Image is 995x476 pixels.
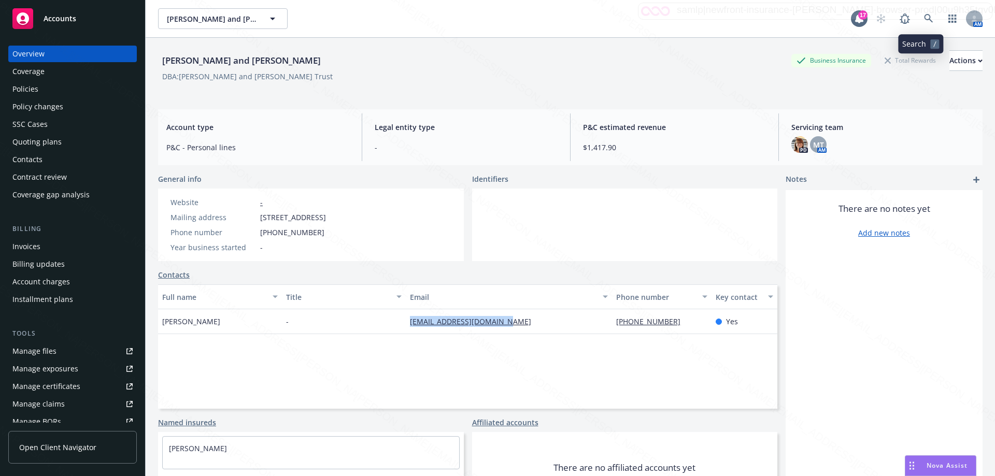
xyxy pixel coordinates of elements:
span: Accounts [44,15,76,23]
a: Billing updates [8,256,137,272]
span: There are no notes yet [838,203,930,215]
div: Total Rewards [879,54,941,67]
a: Manage claims [8,396,137,412]
button: Nova Assist [905,455,976,476]
span: General info [158,174,202,184]
a: [PHONE_NUMBER] [616,316,689,326]
div: Invoices [12,238,40,255]
span: [STREET_ADDRESS] [260,212,326,223]
span: - [375,142,558,153]
a: Add new notes [858,227,910,238]
div: Year business started [170,242,256,253]
div: Manage files [12,343,56,359]
div: Phone number [616,292,695,302]
span: Nova Assist [927,461,968,470]
span: [PERSON_NAME] and [PERSON_NAME] [167,13,257,24]
a: Manage exposures [8,360,137,377]
div: Installment plans [12,291,73,308]
a: [EMAIL_ADDRESS][DOMAIN_NAME] [410,316,539,326]
button: Full name [158,284,282,309]
div: Contract review [12,169,67,185]
div: Manage exposures [12,360,78,377]
div: Website [170,197,256,208]
span: - [260,242,263,253]
a: Report a Bug [894,8,915,29]
a: Policies [8,81,137,97]
a: Quoting plans [8,134,137,150]
a: Start snowing [871,8,891,29]
div: Full name [162,292,266,302]
div: Billing updates [12,256,65,272]
span: P&C estimated revenue [583,122,766,133]
a: Contacts [158,269,190,280]
a: Switch app [942,8,963,29]
span: - [286,316,289,327]
div: Mailing address [170,212,256,223]
button: Phone number [612,284,711,309]
div: Contacts [12,151,42,168]
a: Contract review [8,169,137,185]
button: Actions [949,50,983,71]
a: Overview [8,46,137,62]
div: Manage BORs [12,413,61,430]
a: add [970,174,983,186]
a: Affiliated accounts [472,417,538,428]
span: Legal entity type [375,122,558,133]
span: Open Client Navigator [19,442,96,453]
div: [PERSON_NAME] and [PERSON_NAME] [158,54,325,67]
button: [PERSON_NAME] and [PERSON_NAME] [158,8,288,29]
a: Coverage gap analysis [8,186,137,203]
span: P&C - Personal lines [166,142,349,153]
span: Account type [166,122,349,133]
span: [PHONE_NUMBER] [260,227,324,238]
div: Business Insurance [791,54,871,67]
a: Named insureds [158,417,216,428]
div: 17 [858,10,868,20]
a: Accounts [8,4,137,33]
span: Identifiers [472,174,508,184]
a: Account charges [8,273,137,290]
img: photo [791,136,808,153]
a: - [260,197,263,207]
div: Coverage gap analysis [12,186,90,203]
div: DBA: [PERSON_NAME] and [PERSON_NAME] Trust [162,71,333,82]
span: Notes [786,174,807,186]
a: Manage certificates [8,378,137,395]
div: Coverage [12,63,45,80]
div: Title [286,292,390,302]
a: [PERSON_NAME] [169,443,227,453]
div: Quoting plans [12,134,62,150]
a: Manage BORs [8,413,137,430]
a: Search [918,8,939,29]
div: Manage certificates [12,378,80,395]
span: $1,417.90 [583,142,766,153]
a: Policy changes [8,98,137,115]
a: Installment plans [8,291,137,308]
div: Policy changes [12,98,63,115]
div: Tools [8,328,137,339]
div: Billing [8,224,137,234]
div: Overview [12,46,45,62]
div: Actions [949,51,983,70]
div: Drag to move [905,456,918,475]
a: Manage files [8,343,137,359]
a: SSC Cases [8,116,137,133]
div: Key contact [716,292,762,302]
button: Key contact [712,284,777,309]
a: Contacts [8,151,137,168]
div: Policies [12,81,38,97]
span: MT [813,139,824,150]
a: Invoices [8,238,137,255]
span: Servicing team [791,122,974,133]
div: SSC Cases [12,116,48,133]
span: Yes [726,316,738,327]
button: Title [282,284,406,309]
span: There are no affiliated accounts yet [553,461,695,474]
div: Phone number [170,227,256,238]
button: Email [406,284,612,309]
div: Email [410,292,596,302]
a: Coverage [8,63,137,80]
div: Manage claims [12,396,65,412]
span: [PERSON_NAME] [162,316,220,327]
